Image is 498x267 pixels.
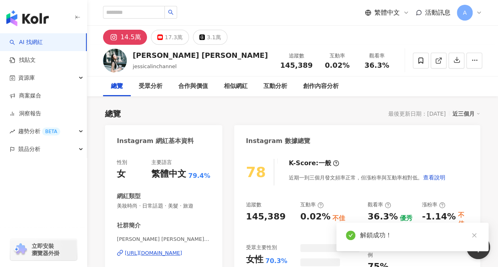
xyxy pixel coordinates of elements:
[133,50,268,60] div: [PERSON_NAME] [PERSON_NAME]
[368,211,398,223] div: 36.3%
[422,201,445,208] div: 漲粉率
[151,30,189,45] button: 17.3萬
[117,159,127,166] div: 性別
[346,231,355,240] span: check-circle
[18,69,35,87] span: 資源庫
[117,236,210,243] span: [PERSON_NAME] [PERSON_NAME] | jessicalinchannel
[18,122,60,140] span: 趨勢分析
[300,201,324,208] div: 互動率
[246,211,286,223] div: 145,389
[103,30,147,45] button: 14.5萬
[10,92,41,100] a: 商案媒合
[319,159,331,168] div: 一般
[362,52,392,60] div: 觀看率
[117,192,141,200] div: 網紅類型
[364,61,389,69] span: 36.3%
[117,221,141,230] div: 社群簡介
[10,110,41,118] a: 洞察報告
[117,168,126,180] div: 女
[151,168,186,180] div: 繁體中文
[263,82,287,91] div: 互動分析
[117,250,210,257] a: [URL][DOMAIN_NAME]
[32,242,59,257] span: 立即安裝 瀏覽器外掛
[165,32,183,43] div: 17.3萬
[103,49,127,72] img: KOL Avatar
[120,32,141,43] div: 14.5萬
[463,8,467,17] span: A
[168,10,174,15] span: search
[117,137,194,145] div: Instagram 網紅基本資料
[374,8,400,17] span: 繁體中文
[105,108,121,119] div: 總覽
[188,172,210,180] span: 79.4%
[422,211,456,223] div: -1.14%
[246,244,277,251] div: 受眾主要性別
[42,128,60,135] div: BETA
[368,201,391,208] div: 觀看率
[111,82,123,91] div: 總覽
[139,82,162,91] div: 受眾分析
[133,63,177,69] span: jessicalinchannel
[13,243,28,256] img: chrome extension
[280,52,313,60] div: 追蹤數
[322,52,352,60] div: 互動率
[280,61,313,69] span: 145,389
[289,159,339,168] div: K-Score :
[425,9,450,16] span: 活動訊息
[10,56,36,64] a: 找貼文
[178,82,208,91] div: 合作與價值
[125,250,182,257] div: [URL][DOMAIN_NAME]
[360,231,479,240] div: 解鎖成功！
[246,137,310,145] div: Instagram 數據總覽
[246,201,261,208] div: 追蹤數
[300,211,330,223] div: 0.02%
[10,38,43,46] a: searchAI 找網紅
[246,254,263,266] div: 女性
[193,30,227,45] button: 3.1萬
[452,109,480,119] div: 近三個月
[303,82,339,91] div: 創作內容分析
[458,211,468,229] div: 不佳
[18,140,40,158] span: 競品分析
[289,170,446,185] div: 近期一到三個月發文頻率正常，但漲粉率與互動率相對低。
[325,61,349,69] span: 0.02%
[388,111,446,117] div: 最後更新日期：[DATE]
[423,170,446,185] button: 查看說明
[224,82,248,91] div: 相似網紅
[6,10,49,26] img: logo
[10,239,77,260] a: chrome extension立即安裝 瀏覽器外掛
[117,202,210,210] span: 美妝時尚 · 日常話題 · 美髮 · 旅遊
[332,214,345,223] div: 不佳
[246,164,266,180] div: 78
[471,233,477,238] span: close
[400,214,412,223] div: 優秀
[207,32,221,43] div: 3.1萬
[265,257,288,265] div: 70.3%
[151,159,172,166] div: 主要語言
[423,174,445,181] span: 查看說明
[10,129,15,134] span: rise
